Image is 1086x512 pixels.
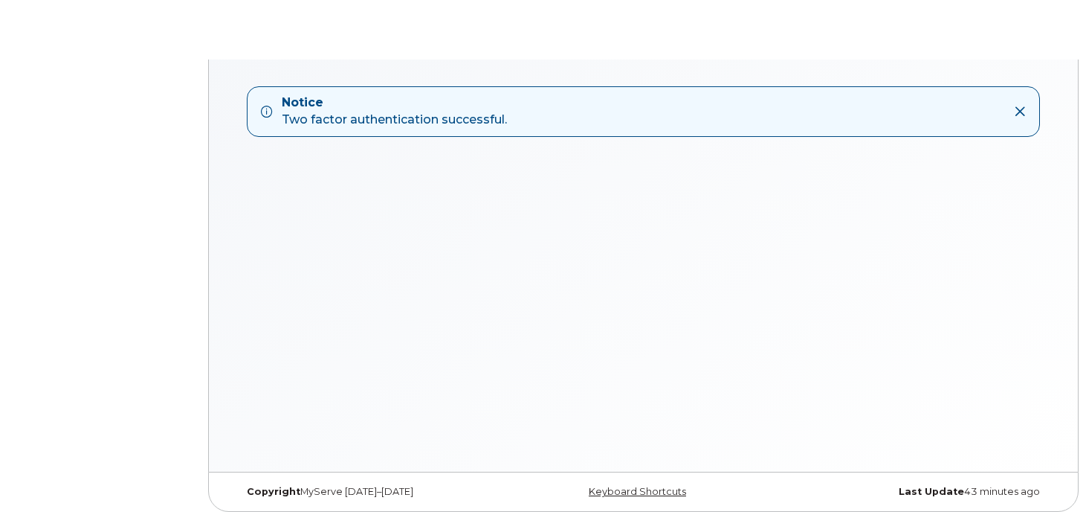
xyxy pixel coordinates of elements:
[779,486,1051,498] div: 43 minutes ago
[589,486,686,497] a: Keyboard Shortcuts
[282,95,507,129] div: Two factor authentication successful.
[282,95,507,112] strong: Notice
[236,486,508,498] div: MyServe [DATE]–[DATE]
[899,486,964,497] strong: Last Update
[247,486,300,497] strong: Copyright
